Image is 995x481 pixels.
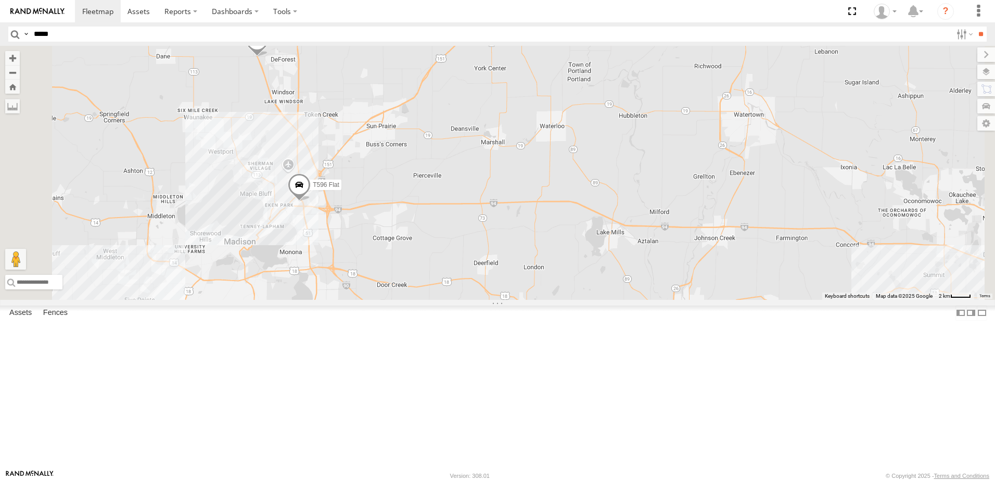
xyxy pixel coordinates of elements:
[952,27,975,42] label: Search Filter Options
[10,8,65,15] img: rand-logo.svg
[5,65,20,80] button: Zoom out
[934,473,989,479] a: Terms and Conditions
[4,306,37,320] label: Assets
[939,293,950,299] span: 2 km
[937,3,954,20] i: ?
[979,294,990,298] a: Terms (opens in new tab)
[38,306,73,320] label: Fences
[5,99,20,113] label: Measure
[6,471,54,481] a: Visit our Website
[955,306,966,321] label: Dock Summary Table to the Left
[886,473,989,479] div: © Copyright 2025 -
[977,306,987,321] label: Hide Summary Table
[5,249,26,270] button: Drag Pegman onto the map to open Street View
[313,181,339,188] span: T596 Flat
[450,473,490,479] div: Version: 308.01
[876,293,933,299] span: Map data ©2025 Google
[825,293,870,300] button: Keyboard shortcuts
[870,4,900,19] div: Robert Fiumefreddo
[977,116,995,131] label: Map Settings
[5,80,20,94] button: Zoom Home
[22,27,30,42] label: Search Query
[936,293,974,300] button: Map Scale: 2 km per 36 pixels
[5,51,20,65] button: Zoom in
[966,306,976,321] label: Dock Summary Table to the Right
